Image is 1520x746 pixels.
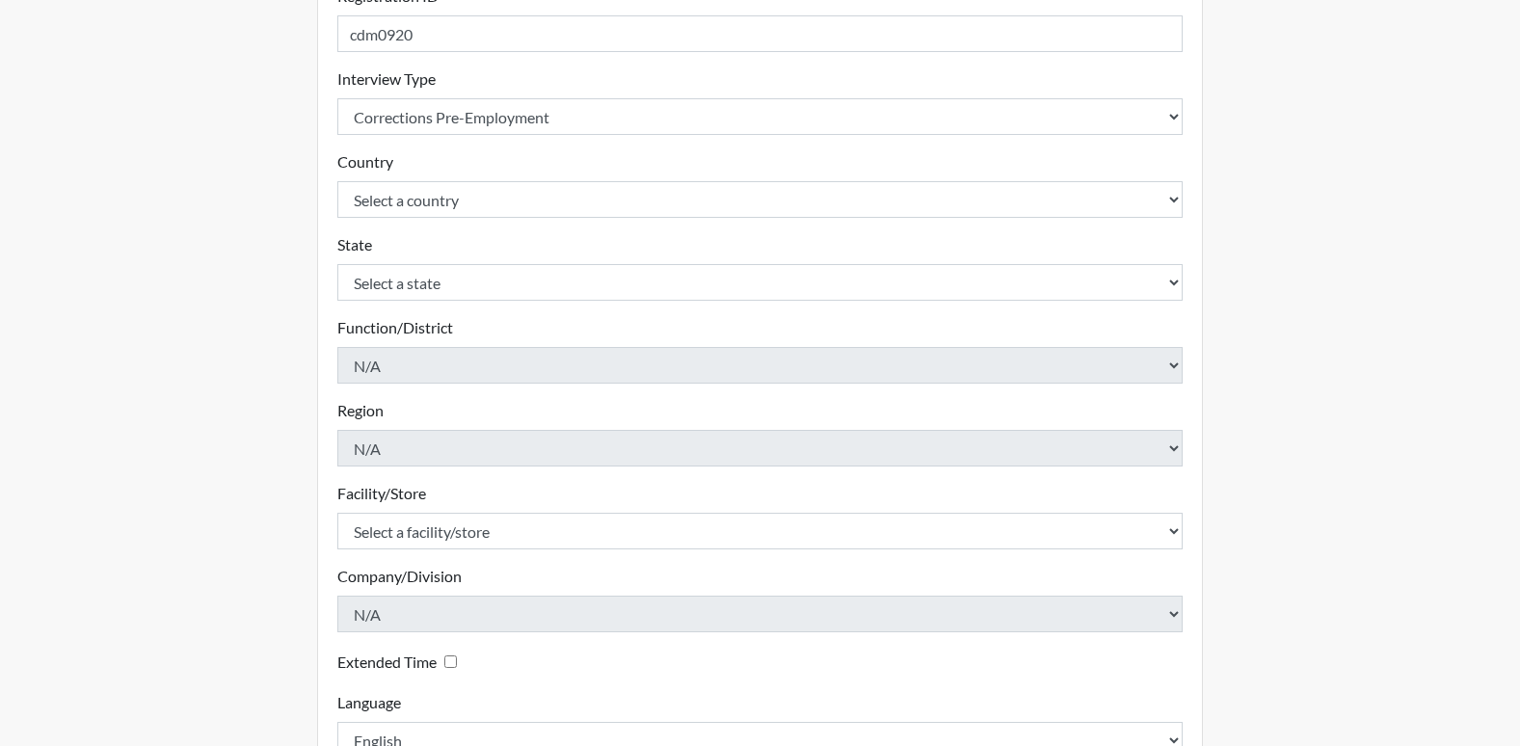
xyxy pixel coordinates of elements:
[337,482,426,505] label: Facility/Store
[337,691,401,714] label: Language
[337,15,1184,52] input: Insert a Registration ID, which needs to be a unique alphanumeric value for each interviewee
[337,648,465,676] div: Checking this box will provide the interviewee with an accomodation of extra time to answer each ...
[337,233,372,256] label: State
[337,651,437,674] label: Extended Time
[337,67,436,91] label: Interview Type
[337,150,393,173] label: Country
[337,316,453,339] label: Function/District
[337,399,384,422] label: Region
[337,565,462,588] label: Company/Division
